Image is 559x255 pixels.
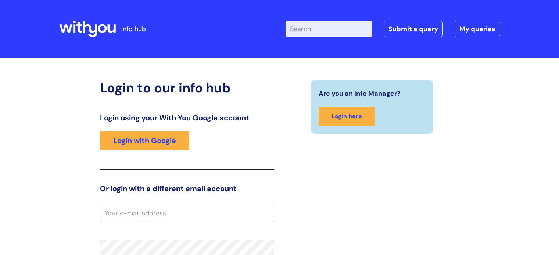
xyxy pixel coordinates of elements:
[100,80,274,96] h2: Login to our info hub
[319,88,401,99] span: Are you an Info Manager?
[286,21,372,37] input: Search
[100,205,274,222] input: Your e-mail address
[100,131,189,150] a: Login with Google
[121,23,146,35] p: info hub
[455,21,500,37] a: My queries
[100,113,274,122] h3: Login using your With You Google account
[384,21,443,37] a: Submit a query
[100,184,274,193] h3: Or login with a different email account
[319,107,375,126] a: Login here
